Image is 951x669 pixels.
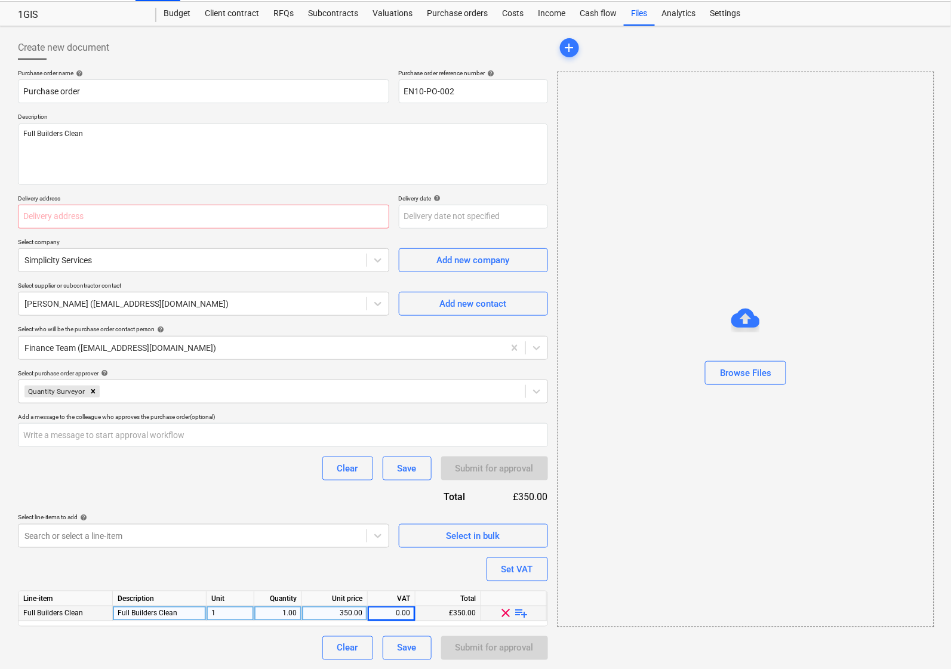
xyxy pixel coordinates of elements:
[18,69,389,77] div: Purchase order name
[485,70,495,77] span: help
[487,557,548,581] button: Set VAT
[399,205,548,229] input: Delivery date not specified
[18,79,389,103] input: Document name
[399,292,548,316] button: Add new contact
[18,238,389,248] p: Select company
[18,113,548,123] p: Description
[18,9,142,21] div: 1GIS
[368,591,416,606] div: VAT
[399,79,548,103] input: Reference number
[398,461,417,476] div: Save
[207,606,254,621] div: 1
[440,296,507,312] div: Add new contact
[573,2,624,26] a: Cash flow
[447,528,500,544] div: Select in bulk
[18,369,548,377] div: Select purchase order approver
[322,636,373,660] button: Clear
[337,461,358,476] div: Clear
[562,41,577,55] span: add
[113,591,207,606] div: Description
[655,2,703,26] a: Analytics
[18,124,548,185] textarea: Full Builders Clean
[399,524,548,548] button: Select in bulk
[156,2,198,26] a: Budget
[399,248,548,272] button: Add new company
[420,2,495,26] a: Purchase orders
[416,606,481,621] div: £350.00
[18,205,389,229] input: Delivery address
[302,591,368,606] div: Unit price
[501,562,533,577] div: Set VAT
[18,282,389,292] p: Select supplier or subcontractor contact
[18,513,389,521] div: Select line-items to add
[484,490,547,504] div: £350.00
[155,326,164,333] span: help
[383,457,432,480] button: Save
[432,195,441,202] span: help
[198,2,266,26] a: Client contract
[259,606,297,621] div: 1.00
[322,457,373,480] button: Clear
[393,490,485,504] div: Total
[499,606,513,621] span: clear
[254,591,302,606] div: Quantity
[399,69,548,77] div: Purchase order reference number
[113,606,207,621] div: Full Builders Clean
[266,2,301,26] a: RFQs
[73,70,83,77] span: help
[720,365,771,381] div: Browse Files
[99,369,108,377] span: help
[78,514,87,521] span: help
[207,591,254,606] div: Unit
[515,606,529,621] span: playlist_add
[307,606,362,621] div: 350.00
[18,325,548,333] div: Select who will be the purchase order contact person
[18,413,548,421] div: Add a message to the colleague who approves the purchase order (optional)
[23,609,83,618] span: Full Builders Clean
[416,591,481,606] div: Total
[495,2,531,26] a: Costs
[87,386,100,397] div: Remove Quantity Surveyor
[558,72,934,627] div: Browse Files
[19,591,113,606] div: Line-item
[24,386,87,397] div: Quantity Surveyor
[18,423,548,447] input: Write a message to start approval workflow
[891,612,951,669] iframe: Chat Widget
[705,361,786,385] button: Browse Files
[398,640,417,656] div: Save
[399,195,548,202] div: Delivery date
[18,41,109,55] span: Create new document
[373,606,410,621] div: 0.00
[531,2,573,26] a: Income
[18,195,389,205] p: Delivery address
[624,2,655,26] a: Files
[337,640,358,656] div: Clear
[301,2,365,26] a: Subcontracts
[383,636,432,660] button: Save
[703,2,748,26] a: Settings
[365,2,420,26] a: Valuations
[437,252,510,268] div: Add new company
